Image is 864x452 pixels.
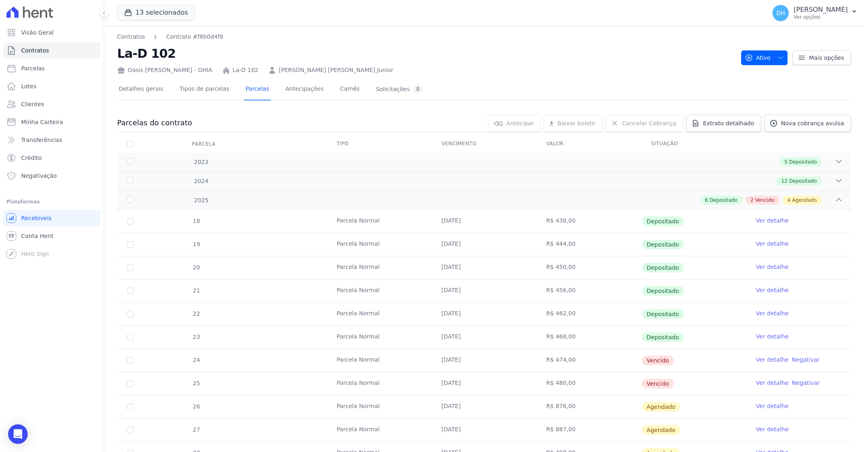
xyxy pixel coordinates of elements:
[192,287,200,294] span: 21
[789,177,817,185] span: Depositado
[327,349,432,372] td: Parcela Normal
[127,427,133,433] input: default
[192,403,200,410] span: 26
[537,303,641,325] td: R$ 462,00
[432,256,537,279] td: [DATE]
[21,136,62,144] span: Transferências
[432,233,537,256] td: [DATE]
[756,402,788,410] a: Ver detalhe
[642,240,684,249] span: Depositado
[21,64,45,72] span: Parcelas
[374,79,424,100] a: Solicitações0
[127,380,133,387] input: default
[127,357,133,364] input: default
[764,115,851,132] a: Nova cobrança avulsa
[642,425,681,435] span: Agendado
[178,79,231,100] a: Tipos de parcelas
[233,66,258,74] a: La-D 102
[127,241,133,248] input: Só é possível selecionar pagamentos em aberto
[751,197,754,204] span: 2
[792,50,851,65] a: Mais opções
[642,286,684,296] span: Depositado
[21,28,54,37] span: Visão Geral
[413,85,423,93] div: 0
[756,332,788,341] a: Ver detalhe
[117,66,212,74] div: Oasis [PERSON_NAME] - GHIA
[21,82,37,90] span: Lotes
[3,132,100,148] a: Transferências
[741,50,788,65] button: Ativo
[756,263,788,271] a: Ver detalhe
[194,177,209,186] span: 2024
[756,240,788,248] a: Ver detalhe
[117,79,165,100] a: Detalhes gerais
[432,326,537,349] td: [DATE]
[127,288,133,294] input: Só é possível selecionar pagamentos em aberto
[127,404,133,410] input: default
[537,326,641,349] td: R$ 468,00
[537,419,641,441] td: R$ 887,00
[784,158,788,166] span: 5
[432,372,537,395] td: [DATE]
[537,135,641,153] th: Valor
[192,380,200,386] span: 25
[686,115,761,132] a: Extrato detalhado
[756,425,788,433] a: Ver detalhe
[432,135,537,153] th: Vencimento
[537,395,641,418] td: R$ 876,00
[327,233,432,256] td: Parcela Normal
[537,233,641,256] td: R$ 444,00
[3,24,100,41] a: Visão Geral
[3,150,100,166] a: Crédito
[432,279,537,302] td: [DATE]
[192,310,200,317] span: 22
[127,311,133,317] input: Só é possível selecionar pagamentos em aberto
[327,372,432,395] td: Parcela Normal
[642,356,674,365] span: Vencido
[192,218,200,224] span: 18
[432,349,537,372] td: [DATE]
[117,5,195,20] button: 13 selecionados
[279,66,393,74] a: [PERSON_NAME] [PERSON_NAME] Junior
[192,264,200,271] span: 20
[755,197,774,204] span: Vencido
[117,118,192,128] h3: Parcelas do contrato
[792,197,817,204] span: Agendado
[21,172,57,180] span: Negativação
[327,303,432,325] td: Parcela Normal
[537,210,641,233] td: R$ 438,00
[3,114,100,130] a: Minha Carteira
[745,50,771,65] span: Ativo
[166,33,223,41] a: Contrato #f8b0d4f8
[338,79,361,100] a: Carnês
[776,10,785,16] span: DH
[327,395,432,418] td: Parcela Normal
[642,216,684,226] span: Depositado
[642,263,684,273] span: Depositado
[642,332,684,342] span: Depositado
[3,168,100,184] a: Negativação
[8,424,28,444] div: Open Intercom Messenger
[3,60,100,76] a: Parcelas
[117,44,735,63] h2: La-D 102
[537,372,641,395] td: R$ 480,00
[642,402,681,412] span: Agendado
[21,214,52,222] span: Recebíveis
[376,85,423,93] div: Solicitações
[194,158,209,166] span: 2023
[703,119,754,127] span: Extrato detalhado
[127,334,133,341] input: Só é possível selecionar pagamentos em aberto
[21,118,63,126] span: Minha Carteira
[327,279,432,302] td: Parcela Normal
[3,228,100,244] a: Conta Hent
[710,197,737,204] span: Depositado
[21,46,49,55] span: Contratos
[192,241,200,247] span: 19
[788,197,791,204] span: 4
[327,419,432,441] td: Parcela Normal
[432,419,537,441] td: [DATE]
[781,119,844,127] span: Nova cobrança avulsa
[182,136,225,152] div: Parcela
[432,210,537,233] td: [DATE]
[284,79,325,100] a: Antecipações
